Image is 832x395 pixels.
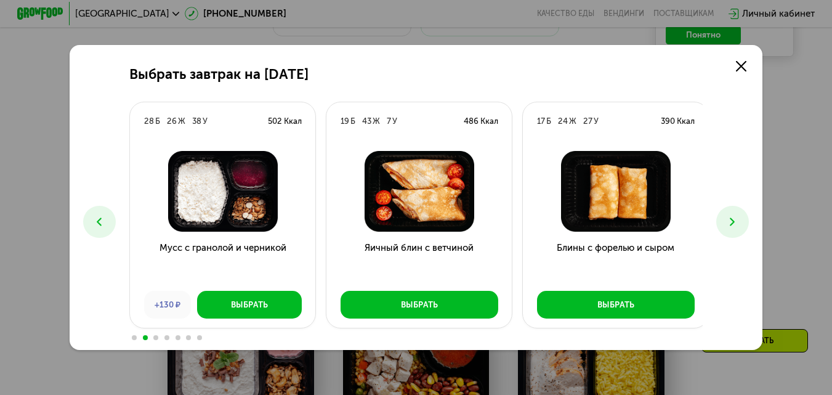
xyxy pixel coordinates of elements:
div: У [392,116,397,128]
button: Выбрать [341,291,498,319]
div: Ж [569,116,576,128]
h3: Блины с форелью и сыром [523,241,708,283]
div: 502 Ккал [268,116,302,128]
button: Выбрать [197,291,302,319]
div: Б [350,116,355,128]
div: Б [155,116,160,128]
img: Блины с форелью и сыром [532,151,699,232]
h3: Яичный блин с ветчиной [326,241,512,283]
div: У [594,116,599,128]
div: 17 [537,116,545,128]
div: Ж [178,116,185,128]
div: Выбрать [597,299,634,311]
div: 28 [144,116,154,128]
div: 27 [583,116,592,128]
img: Яичный блин с ветчиной [336,151,503,232]
div: 7 [387,116,391,128]
div: 390 Ккал [661,116,695,128]
div: 26 [167,116,177,128]
div: 38 [192,116,201,128]
button: Выбрать [537,291,695,319]
div: 43 [362,116,371,128]
div: 486 Ккал [464,116,498,128]
img: Мусс с гранолой и черникой [139,151,306,232]
h2: Выбрать завтрак на [DATE] [129,67,309,83]
div: 19 [341,116,349,128]
div: У [203,116,208,128]
div: 24 [558,116,568,128]
div: +130 ₽ [144,291,192,319]
div: Выбрать [231,299,268,311]
div: Б [546,116,551,128]
div: Выбрать [401,299,438,311]
h3: Мусс с гранолой и черникой [130,241,315,283]
div: Ж [373,116,380,128]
